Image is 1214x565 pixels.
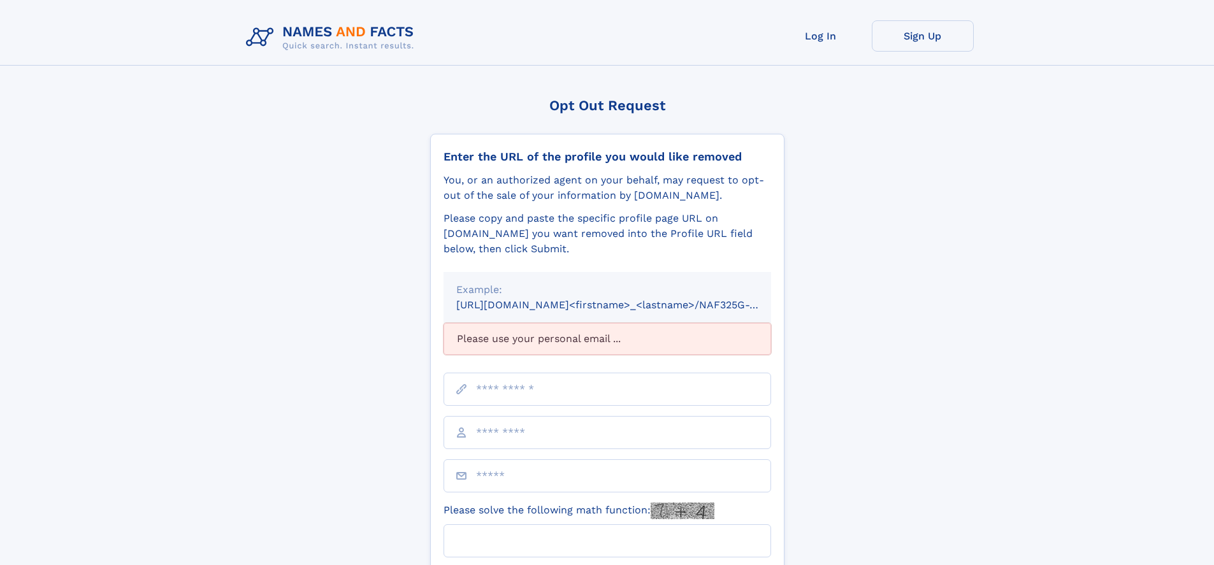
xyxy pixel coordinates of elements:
small: [URL][DOMAIN_NAME]<firstname>_<lastname>/NAF325G-xxxxxxxx [456,299,795,311]
div: Please use your personal email ... [444,323,771,355]
div: Example: [456,282,758,297]
a: Log In [770,20,872,52]
img: Logo Names and Facts [241,20,424,55]
label: Please solve the following math function: [444,503,714,519]
div: You, or an authorized agent on your behalf, may request to opt-out of the sale of your informatio... [444,173,771,203]
div: Enter the URL of the profile you would like removed [444,150,771,164]
a: Sign Up [872,20,974,52]
div: Please copy and paste the specific profile page URL on [DOMAIN_NAME] you want removed into the Pr... [444,211,771,257]
div: Opt Out Request [430,97,784,113]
